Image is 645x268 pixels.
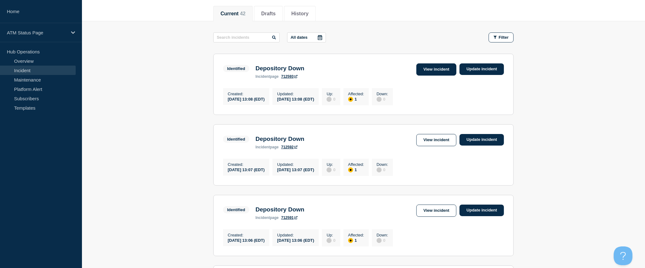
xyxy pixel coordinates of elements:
span: Identified [223,65,249,72]
div: 1 [348,96,364,102]
div: 0 [327,167,335,172]
div: 0 [327,96,335,102]
span: Identified [223,136,249,143]
p: Updated : [277,233,314,237]
p: page [256,74,279,79]
div: disabled [327,167,332,172]
a: View incident [416,205,457,217]
button: Filter [489,32,514,42]
p: Affected : [348,162,364,167]
div: [DATE] 13:07 (EDT) [277,167,314,172]
div: disabled [377,167,382,172]
a: Update incident [460,134,504,146]
iframe: Help Scout Beacon - Open [614,246,632,265]
p: Updated : [277,92,314,96]
div: affected [348,167,353,172]
p: Affected : [348,92,364,96]
div: 1 [348,237,364,243]
div: disabled [377,238,382,243]
p: Affected : [348,233,364,237]
button: Current 42 [221,11,246,17]
div: [DATE] 13:06 (EDT) [228,237,265,243]
button: Drafts [261,11,276,17]
a: Update incident [460,205,504,216]
p: Created : [228,162,265,167]
div: disabled [327,97,332,102]
div: 1 [348,167,364,172]
div: 0 [327,237,335,243]
a: Update incident [460,63,504,75]
p: Up : [327,233,335,237]
p: page [256,145,279,149]
button: History [291,11,308,17]
div: [DATE] 13:08 (EDT) [228,96,265,102]
span: incident [256,145,270,149]
div: disabled [377,97,382,102]
input: Search incidents [213,32,280,42]
div: 0 [377,237,388,243]
div: [DATE] 13:07 (EDT) [228,167,265,172]
p: Updated : [277,162,314,167]
a: 712593 [281,74,297,79]
p: Up : [327,92,335,96]
p: page [256,216,279,220]
div: affected [348,97,353,102]
p: ATM Status Page [7,30,67,35]
a: 712591 [281,216,297,220]
p: All dates [291,35,307,40]
a: View incident [416,134,457,146]
span: incident [256,216,270,220]
div: [DATE] 13:08 (EDT) [277,96,314,102]
div: affected [348,238,353,243]
p: Created : [228,92,265,96]
a: 712592 [281,145,297,149]
a: View incident [416,63,457,76]
p: Up : [327,162,335,167]
p: Created : [228,233,265,237]
span: Filter [499,35,509,40]
div: 0 [377,167,388,172]
button: All dates [287,32,326,42]
h3: Depository Down [256,206,304,213]
h3: Depository Down [256,136,304,142]
h3: Depository Down [256,65,304,72]
span: Identified [223,206,249,213]
div: [DATE] 13:06 (EDT) [277,237,314,243]
p: Down : [377,233,388,237]
span: 42 [240,11,246,16]
p: Down : [377,92,388,96]
div: 0 [377,96,388,102]
div: disabled [327,238,332,243]
span: incident [256,74,270,79]
p: Down : [377,162,388,167]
